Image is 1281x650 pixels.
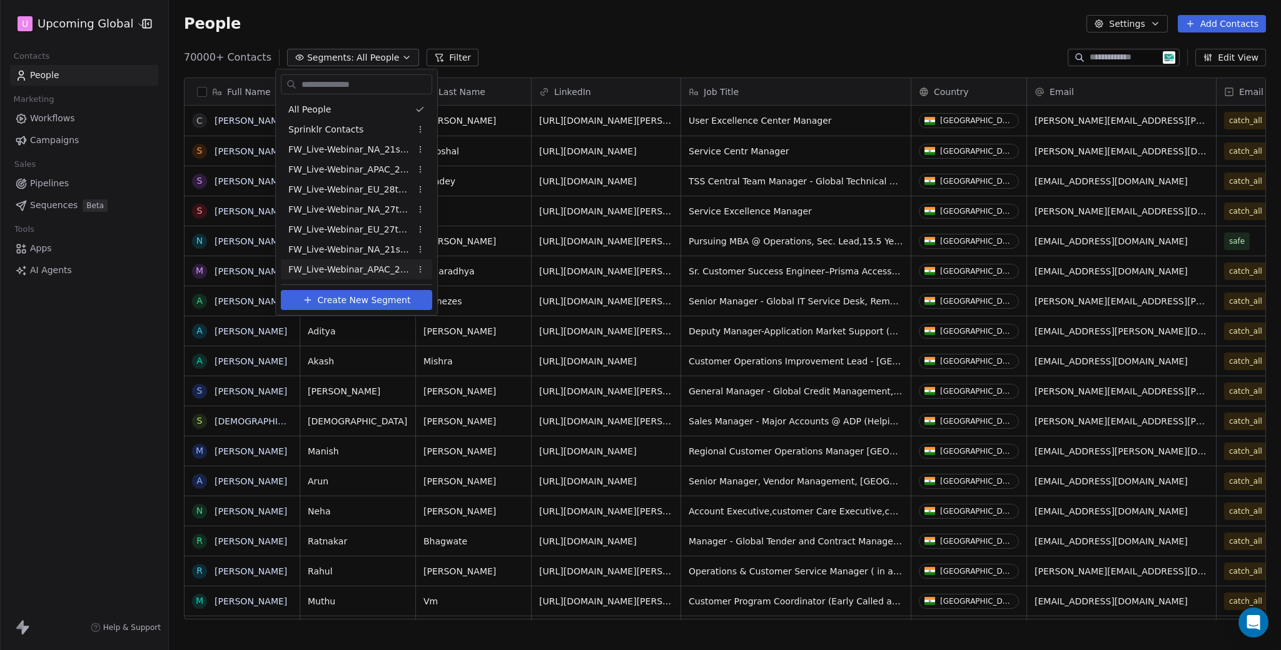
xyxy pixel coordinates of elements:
span: FW_Live-Webinar_APAC_21stAugust'25 [288,163,411,176]
span: FW_Live-Webinar_APAC_21stAugust'25 - Batch 2 [288,263,411,276]
span: Create New Segment [318,294,411,307]
div: Suggestions [281,99,432,279]
span: FW_Live-Webinar_EU_28thAugust'25 [288,183,411,196]
span: FW_Live-Webinar_NA_21stAugust'25 [288,143,411,156]
span: All People [288,103,331,116]
span: FW_Live-Webinar_NA_27thAugust'25 [288,203,411,216]
button: Create New Segment [281,290,432,310]
span: Sprinklr Contacts [288,123,363,136]
span: FW_Live-Webinar_NA_21stAugust'25 Batch 2 [288,243,411,256]
span: FW_Live-Webinar_EU_27thAugust'25 [288,223,411,236]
